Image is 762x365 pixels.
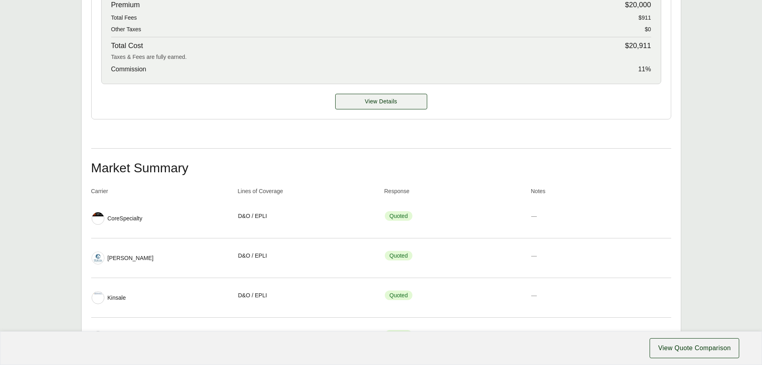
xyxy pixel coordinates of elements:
span: D&O / EPLI [238,212,267,220]
span: Quoted [385,330,413,340]
span: D&O / EPLI [238,331,267,339]
span: — [531,252,537,259]
span: $20,911 [625,40,651,51]
img: CoreSpecialty logo [92,212,104,216]
span: Kinsale [108,294,126,302]
span: Total Cost [111,40,143,51]
span: View Details [365,97,397,106]
span: — [531,292,537,298]
h2: Market Summary [91,161,671,174]
span: Quoted [385,251,413,260]
button: View Details [335,94,427,109]
span: D&O / EPLI [238,252,267,260]
a: Hudson details [335,94,427,109]
span: $911 [638,14,651,22]
img: Kinsale logo [92,292,104,295]
span: Quoted [385,211,413,221]
img: Hudson logo [92,252,104,264]
span: D&O / EPLI [238,291,267,300]
div: Taxes & Fees are fully earned. [111,53,651,61]
span: — [531,213,537,219]
th: Response [384,187,525,199]
span: [PERSON_NAME] [108,254,154,262]
span: CoreSpecialty [108,214,142,223]
span: Quoted [385,290,413,300]
th: Carrier [91,187,232,199]
span: 11 % [638,65,651,74]
span: $0 [645,25,651,34]
span: Other Taxes [111,25,141,34]
span: Total Fees [111,14,137,22]
th: Lines of Coverage [238,187,378,199]
button: View Quote Comparison [650,338,739,358]
span: View Quote Comparison [658,343,731,353]
th: Notes [531,187,671,199]
span: Commission [111,65,146,74]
